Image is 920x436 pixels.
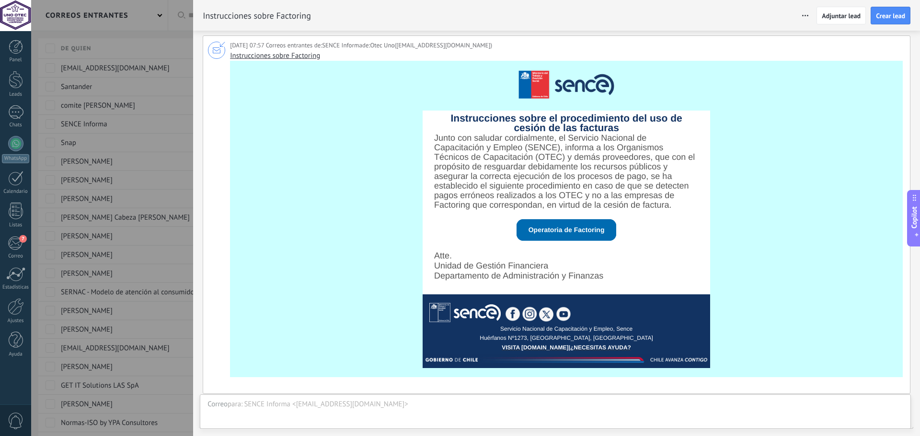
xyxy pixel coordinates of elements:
[822,12,861,19] span: Adjuntar lead
[2,318,30,324] div: Ajustes
[2,122,30,128] div: Chats
[370,41,394,50] span: Otec Uno
[230,51,320,60] span: Instrucciones sobre Factoring
[2,57,30,63] div: Panel
[423,294,710,354] td: Servicio Nacional de Capacitación y Empleo, Sence
[876,12,905,19] span: Crear lead
[2,91,30,98] div: Leads
[2,189,30,195] div: Calendario
[816,7,866,25] button: Adjuntar lead
[2,253,30,259] div: Correo
[871,7,910,25] button: Crear lead
[480,335,653,341] span: Huérfanos Nº1273, [GEOGRAPHIC_DATA], [GEOGRAPHIC_DATA]
[2,222,30,228] div: Listas
[502,344,568,351] a: VISITA [DOMAIN_NAME]
[230,41,492,50] div: [DATE] 07:57 Correos entrantes de: de:
[429,303,501,322] img: MINTRAB Sence
[322,41,362,50] span: SENCE Informa
[909,206,919,228] span: Copilot
[434,133,699,219] p: Junto con saludar cordialmente, el Servicio Nacional de Capacitación y Empleo (SENCE), informa a ...
[228,400,242,409] div: para
[518,70,614,99] img: MINTRAB Sence
[19,235,27,243] span: 7
[434,114,699,133] p: Instrucciones sobre el procedimiento del uso de cesión de las facturas
[395,41,493,50] span: ([EMAIL_ADDRESS][DOMAIN_NAME])
[2,351,30,358] div: Ayuda
[203,6,311,25] h2: Instrucciones sobre Factoring
[241,400,242,409] div: :
[2,154,29,163] div: WhatsApp
[423,111,710,294] td: Atte. Unidad de Gestión Financiera Departamento de Administración y Finanzas
[517,219,617,241] a: Operatoria de Factoring
[244,400,903,409] div: SENCE Informa <[EMAIL_ADDRESS][DOMAIN_NAME]>
[423,354,710,365] img: alt_text
[570,344,631,351] a: ¿NECESITAS AYUDA?
[2,284,30,291] div: Estadísticas
[569,344,570,351] span: |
